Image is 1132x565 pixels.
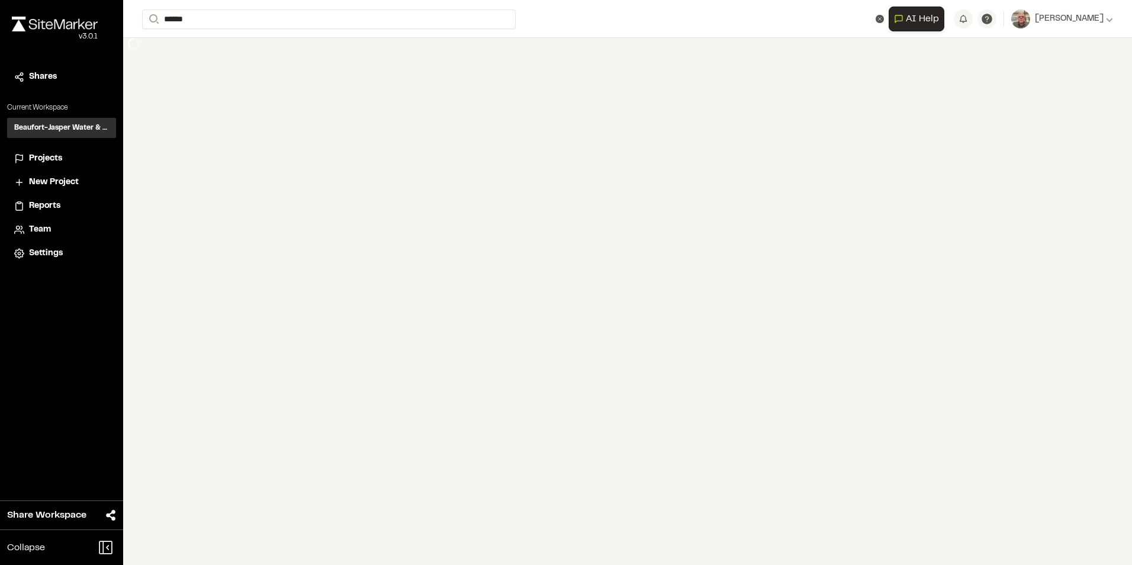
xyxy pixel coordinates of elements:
[7,102,116,113] p: Current Workspace
[14,200,109,213] a: Reports
[14,152,109,165] a: Projects
[14,223,109,236] a: Team
[29,152,62,165] span: Projects
[14,123,109,133] h3: Beaufort-Jasper Water & Sewer Authority
[14,176,109,189] a: New Project
[29,176,79,189] span: New Project
[29,200,60,213] span: Reports
[14,70,109,84] a: Shares
[142,9,163,29] button: Search
[7,541,45,555] span: Collapse
[12,31,98,42] div: Oh geez...please don't...
[1011,9,1113,28] button: [PERSON_NAME]
[906,12,939,26] span: AI Help
[1035,12,1104,25] span: [PERSON_NAME]
[889,7,949,31] div: Open AI Assistant
[29,247,63,260] span: Settings
[14,247,109,260] a: Settings
[29,223,51,236] span: Team
[1011,9,1030,28] img: User
[889,7,944,31] button: Open AI Assistant
[12,17,98,31] img: rebrand.png
[7,508,86,522] span: Share Workspace
[29,70,57,84] span: Shares
[876,15,884,23] button: Clear text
